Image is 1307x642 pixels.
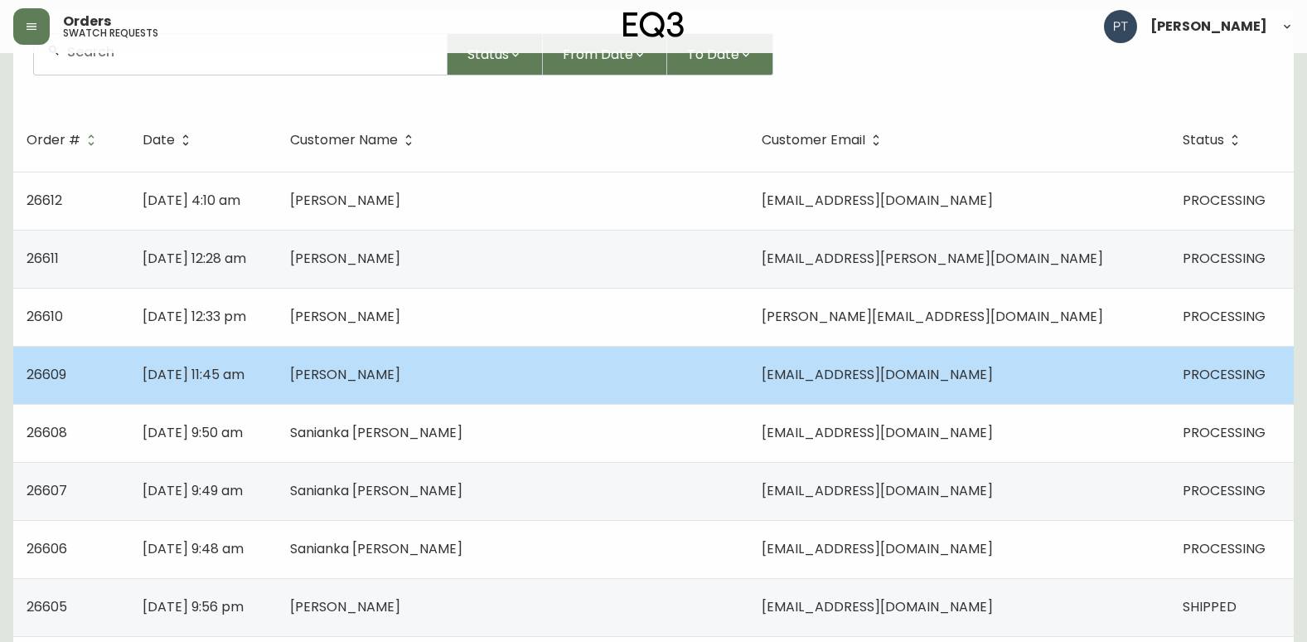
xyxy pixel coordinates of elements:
[27,423,67,442] span: 26608
[762,365,993,384] span: [EMAIL_ADDRESS][DOMAIN_NAME]
[290,307,400,326] span: [PERSON_NAME]
[27,365,66,384] span: 26609
[143,191,240,210] span: [DATE] 4:10 am
[1183,423,1266,442] span: PROCESSING
[27,597,67,616] span: 26605
[143,423,243,442] span: [DATE] 9:50 am
[143,597,244,616] span: [DATE] 9:56 pm
[623,12,685,38] img: logo
[687,44,739,65] span: To Date
[1183,365,1266,384] span: PROCESSING
[1183,133,1246,148] span: Status
[762,539,993,558] span: [EMAIL_ADDRESS][DOMAIN_NAME]
[27,135,80,145] span: Order #
[27,191,62,210] span: 26612
[143,365,244,384] span: [DATE] 11:45 am
[1150,20,1267,33] span: [PERSON_NAME]
[290,249,400,268] span: [PERSON_NAME]
[762,191,993,210] span: [EMAIL_ADDRESS][DOMAIN_NAME]
[563,44,633,65] span: From Date
[1104,10,1137,43] img: 986dcd8e1aab7847125929f325458823
[290,539,462,558] span: Sanianka [PERSON_NAME]
[762,133,887,148] span: Customer Email
[290,191,400,210] span: [PERSON_NAME]
[27,481,67,500] span: 26607
[762,423,993,442] span: [EMAIL_ADDRESS][DOMAIN_NAME]
[143,539,244,558] span: [DATE] 9:48 am
[1183,307,1266,326] span: PROCESSING
[448,33,543,75] button: Status
[762,597,993,616] span: [EMAIL_ADDRESS][DOMAIN_NAME]
[467,44,509,65] span: Status
[143,307,246,326] span: [DATE] 12:33 pm
[1183,481,1266,500] span: PROCESSING
[63,15,111,28] span: Orders
[762,307,1103,326] span: [PERSON_NAME][EMAIL_ADDRESS][DOMAIN_NAME]
[290,365,400,384] span: [PERSON_NAME]
[63,28,158,38] h5: swatch requests
[27,133,102,148] span: Order #
[1183,249,1266,268] span: PROCESSING
[290,423,462,442] span: Sanianka [PERSON_NAME]
[143,481,243,500] span: [DATE] 9:49 am
[762,249,1103,268] span: [EMAIL_ADDRESS][PERSON_NAME][DOMAIN_NAME]
[1183,539,1266,558] span: PROCESSING
[1183,191,1266,210] span: PROCESSING
[290,135,398,145] span: Customer Name
[762,481,993,500] span: [EMAIL_ADDRESS][DOMAIN_NAME]
[290,597,400,616] span: [PERSON_NAME]
[1183,135,1224,145] span: Status
[762,135,865,145] span: Customer Email
[667,33,773,75] button: To Date
[543,33,667,75] button: From Date
[290,481,462,500] span: Sanianka [PERSON_NAME]
[143,133,196,148] span: Date
[143,135,175,145] span: Date
[143,249,246,268] span: [DATE] 12:28 am
[27,539,67,558] span: 26606
[290,133,419,148] span: Customer Name
[27,307,63,326] span: 26610
[1183,597,1237,616] span: SHIPPED
[27,249,59,268] span: 26611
